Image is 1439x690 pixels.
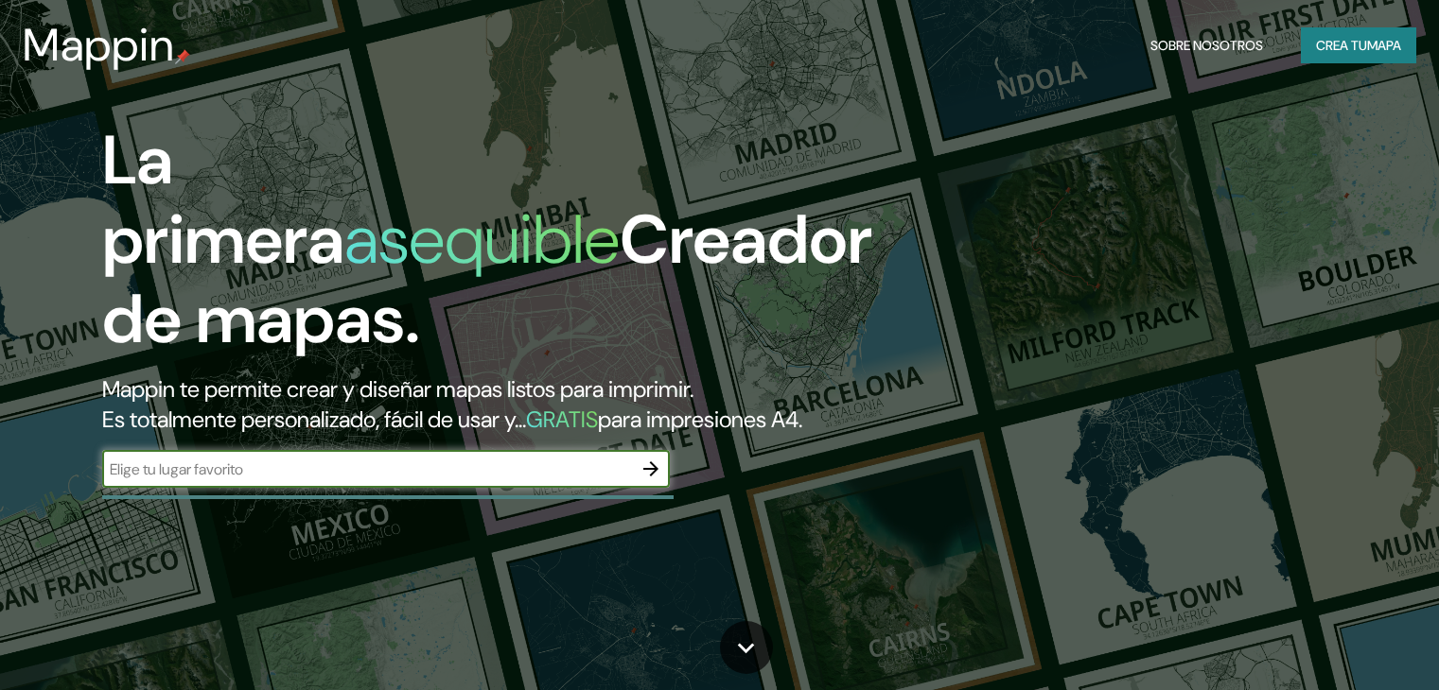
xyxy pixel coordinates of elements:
[23,15,175,75] font: Mappin
[102,374,693,404] font: Mappin te permite crear y diseñar mapas listos para imprimir.
[102,405,526,434] font: Es totalmente personalizado, fácil de usar y...
[102,116,344,284] font: La primera
[598,405,802,434] font: para impresiones A4.
[344,196,620,284] font: asequible
[1150,37,1263,54] font: Sobre nosotros
[1301,27,1416,63] button: Crea tumapa
[1143,27,1271,63] button: Sobre nosotros
[1367,37,1401,54] font: mapa
[102,196,872,363] font: Creador de mapas.
[526,405,598,434] font: GRATIS
[1316,37,1367,54] font: Crea tu
[102,458,632,480] input: Elige tu lugar favorito
[175,49,190,64] img: pin de mapeo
